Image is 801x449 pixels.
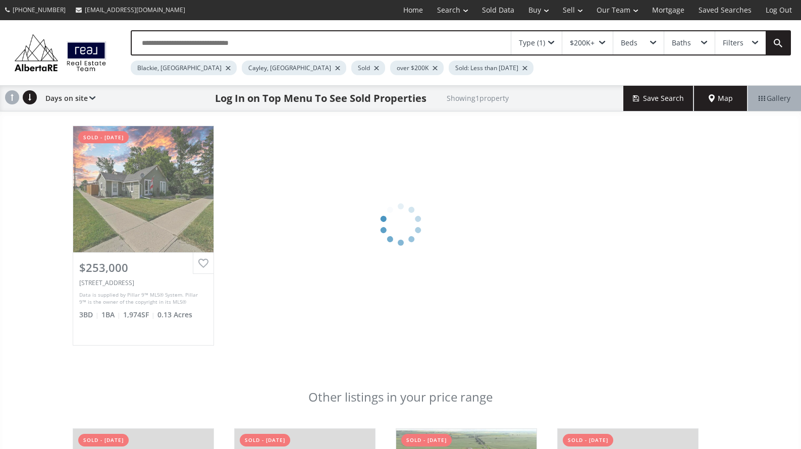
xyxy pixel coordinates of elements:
[351,61,385,75] div: Sold
[570,39,595,46] div: $200K+
[13,6,66,14] span: [PHONE_NUMBER]
[390,61,444,75] div: over $200K
[672,39,691,46] div: Baths
[709,93,733,103] span: Map
[449,61,533,75] div: Sold: Less than [DATE]
[621,39,637,46] div: Beds
[723,39,743,46] div: Filters
[759,93,790,103] span: Gallery
[747,86,801,111] div: Gallery
[519,39,545,46] div: Type (1)
[71,1,190,19] a: [EMAIL_ADDRESS][DOMAIN_NAME]
[694,86,747,111] div: Map
[10,32,111,74] img: Logo
[215,91,426,105] h1: Log In on Top Menu To See Sold Properties
[447,94,509,102] h2: Showing 1 property
[623,86,694,111] button: Save Search
[131,61,237,75] div: Blackie, [GEOGRAPHIC_DATA]
[40,86,95,111] div: Days on site
[85,6,185,14] span: [EMAIL_ADDRESS][DOMAIN_NAME]
[242,61,346,75] div: Cayley, [GEOGRAPHIC_DATA]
